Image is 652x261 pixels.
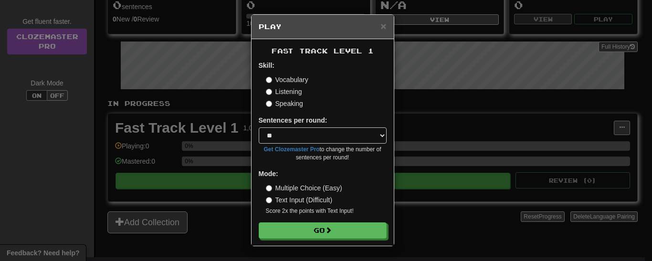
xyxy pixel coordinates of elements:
[266,101,272,107] input: Speaking
[380,21,386,31] button: Close
[266,197,272,203] input: Text Input (Difficult)
[266,207,387,215] small: Score 2x the points with Text Input !
[266,75,308,84] label: Vocabulary
[259,146,387,162] small: to change the number of sentences per round!
[259,62,274,69] strong: Skill:
[380,21,386,31] span: ×
[266,183,342,193] label: Multiple Choice (Easy)
[266,185,272,191] input: Multiple Choice (Easy)
[272,47,374,55] span: Fast Track Level 1
[259,222,387,239] button: Go
[259,115,327,125] label: Sentences per round:
[259,170,278,177] strong: Mode:
[266,77,272,83] input: Vocabulary
[266,195,333,205] label: Text Input (Difficult)
[266,99,303,108] label: Speaking
[266,89,272,95] input: Listening
[264,146,320,153] a: Get Clozemaster Pro
[266,87,302,96] label: Listening
[259,22,387,31] h5: Play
